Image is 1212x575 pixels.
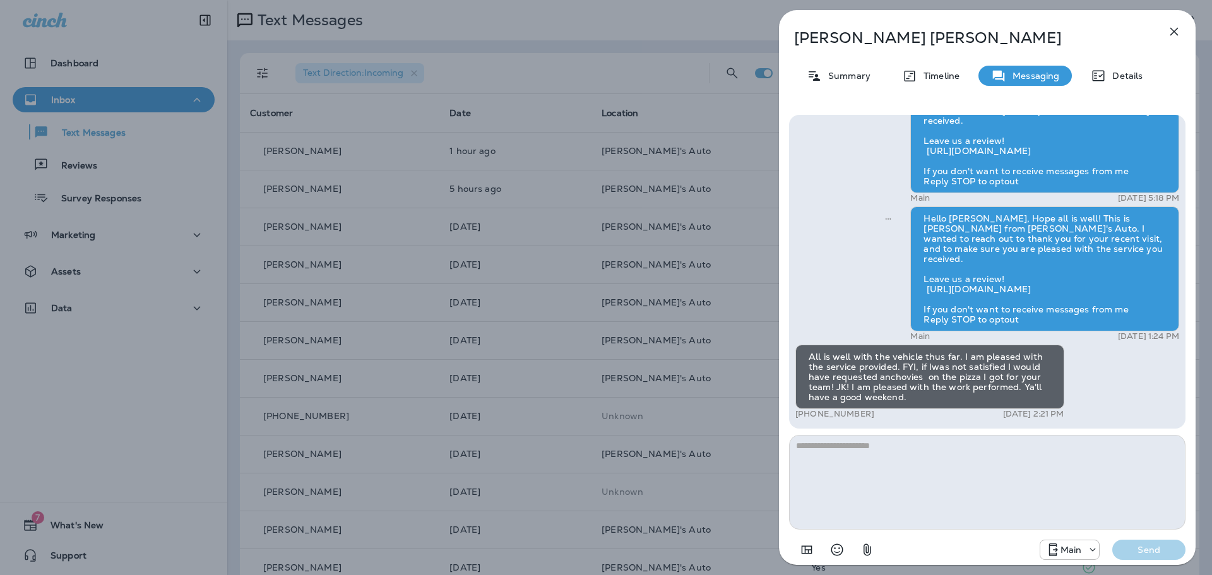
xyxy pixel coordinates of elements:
[1118,193,1179,203] p: [DATE] 5:18 PM
[910,68,1179,193] div: Hello [PERSON_NAME], Hope all is well! This is [PERSON_NAME] from [PERSON_NAME]'s Auto. I wanted ...
[794,537,819,562] button: Add in a premade template
[917,71,959,81] p: Timeline
[910,331,930,341] p: Main
[1003,409,1064,419] p: [DATE] 2:21 PM
[1106,71,1143,81] p: Details
[910,206,1179,331] div: Hello [PERSON_NAME], Hope all is well! This is [PERSON_NAME] from [PERSON_NAME]'s Auto. I wanted ...
[795,345,1064,409] div: All is well with the vehicle thus far. I am pleased with the service provided. FYI, if Iwas not s...
[1060,545,1082,555] p: Main
[824,537,850,562] button: Select an emoji
[1040,542,1100,557] div: +1 (941) 231-4423
[910,193,930,203] p: Main
[885,212,891,223] span: Sent
[822,71,870,81] p: Summary
[1118,331,1179,341] p: [DATE] 1:24 PM
[795,409,874,419] p: [PHONE_NUMBER]
[794,29,1139,47] p: [PERSON_NAME] [PERSON_NAME]
[1006,71,1059,81] p: Messaging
